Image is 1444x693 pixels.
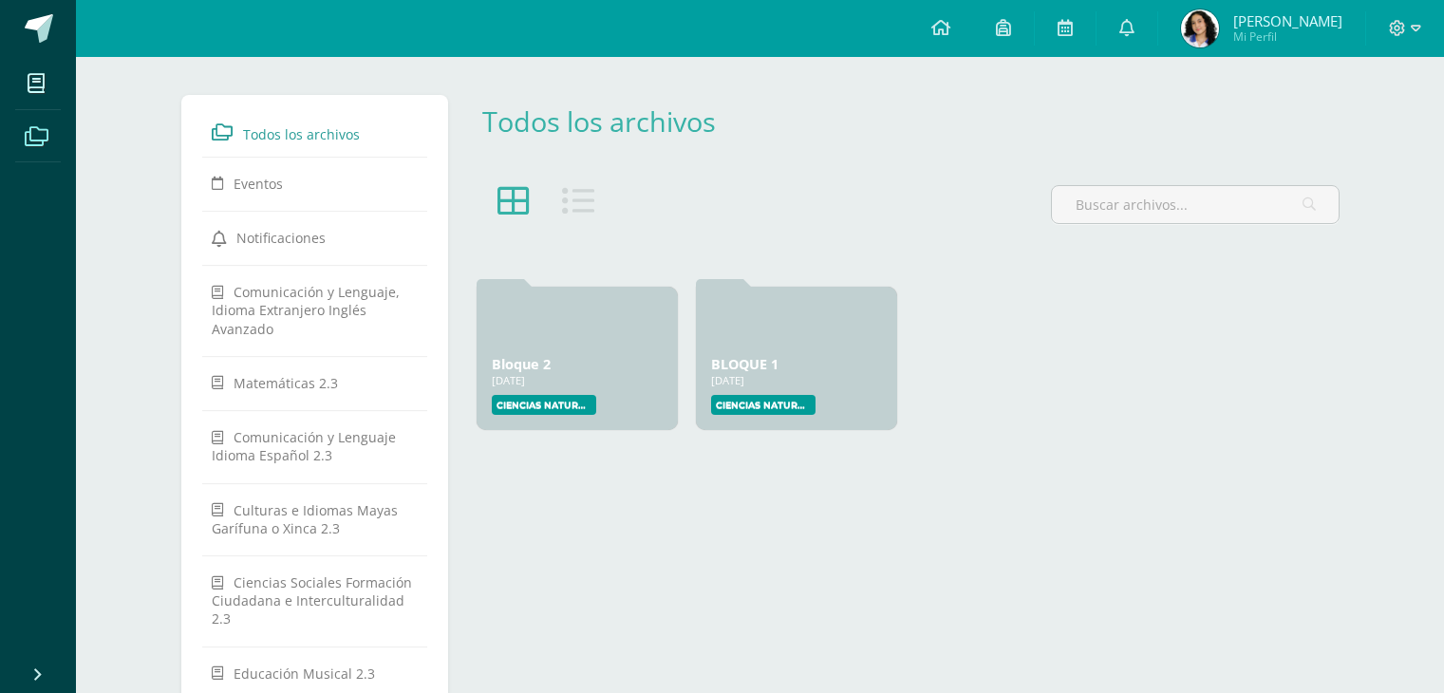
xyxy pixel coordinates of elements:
a: Comunicación y Lenguaje Idioma Español 2.3 [212,420,419,472]
a: Bloque 2 [492,355,551,373]
span: Todos los archivos [243,125,360,143]
span: Culturas e Idiomas Mayas Garífuna o Xinca 2.3 [212,500,398,536]
img: f913bc69c2c4e95158e6b40bfab6bd90.png [1181,9,1219,47]
div: BLOQUE 1 [711,355,882,373]
div: [DATE] [711,373,882,387]
span: [PERSON_NAME] [1233,11,1342,30]
span: Comunicación y Lenguaje Idioma Español 2.3 [212,428,396,464]
label: Ciencias Naturales 2.3 [492,395,596,415]
a: Comunicación y Lenguaje, Idioma Extranjero Inglés Avanzado [212,274,419,345]
div: Todos los archivos [482,103,744,140]
a: Todos los archivos [482,103,716,140]
span: Matemáticas 2.3 [234,374,338,392]
a: Notificaciones [212,220,419,254]
a: Ciencias Sociales Formación Ciudadana e Interculturalidad 2.3 [212,565,419,635]
a: Educación Musical 2.3 [212,656,419,690]
span: Comunicación y Lenguaje, Idioma Extranjero Inglés Avanzado [212,283,400,337]
label: Ciencias Naturales 2.3 [711,395,816,415]
a: Culturas e Idiomas Mayas Garífuna o Xinca 2.3 [212,493,419,545]
div: Bloque 2 [492,355,663,373]
div: [DATE] [492,373,663,387]
span: Educación Musical 2.3 [234,665,375,683]
input: Buscar archivos... [1052,186,1339,223]
a: Todos los archivos [212,115,419,149]
span: Ciencias Sociales Formación Ciudadana e Interculturalidad 2.3 [212,573,412,627]
span: Eventos [234,175,283,193]
span: Mi Perfil [1233,28,1342,45]
a: Matemáticas 2.3 [212,365,419,400]
span: Notificaciones [236,229,326,247]
a: Eventos [212,166,419,200]
a: BLOQUE 1 [711,355,778,373]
